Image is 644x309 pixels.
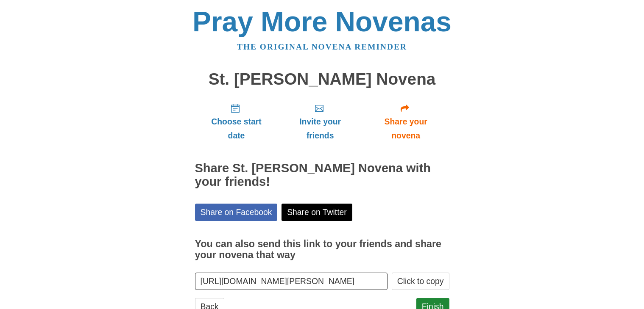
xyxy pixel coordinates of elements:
a: Share your novena [362,97,449,147]
a: The original novena reminder [237,42,407,51]
span: Choose start date [204,115,270,143]
button: Click to copy [392,273,449,290]
span: Share your novena [371,115,441,143]
h1: St. [PERSON_NAME] Novena [195,70,449,88]
a: Share on Twitter [282,204,352,221]
a: Pray More Novenas [192,6,452,37]
a: Invite your friends [278,97,362,147]
a: Share on Facebook [195,204,278,221]
h3: You can also send this link to your friends and share your novena that way [195,239,449,260]
h2: Share St. [PERSON_NAME] Novena with your friends! [195,162,449,189]
span: Invite your friends [286,115,354,143]
a: Choose start date [195,97,278,147]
